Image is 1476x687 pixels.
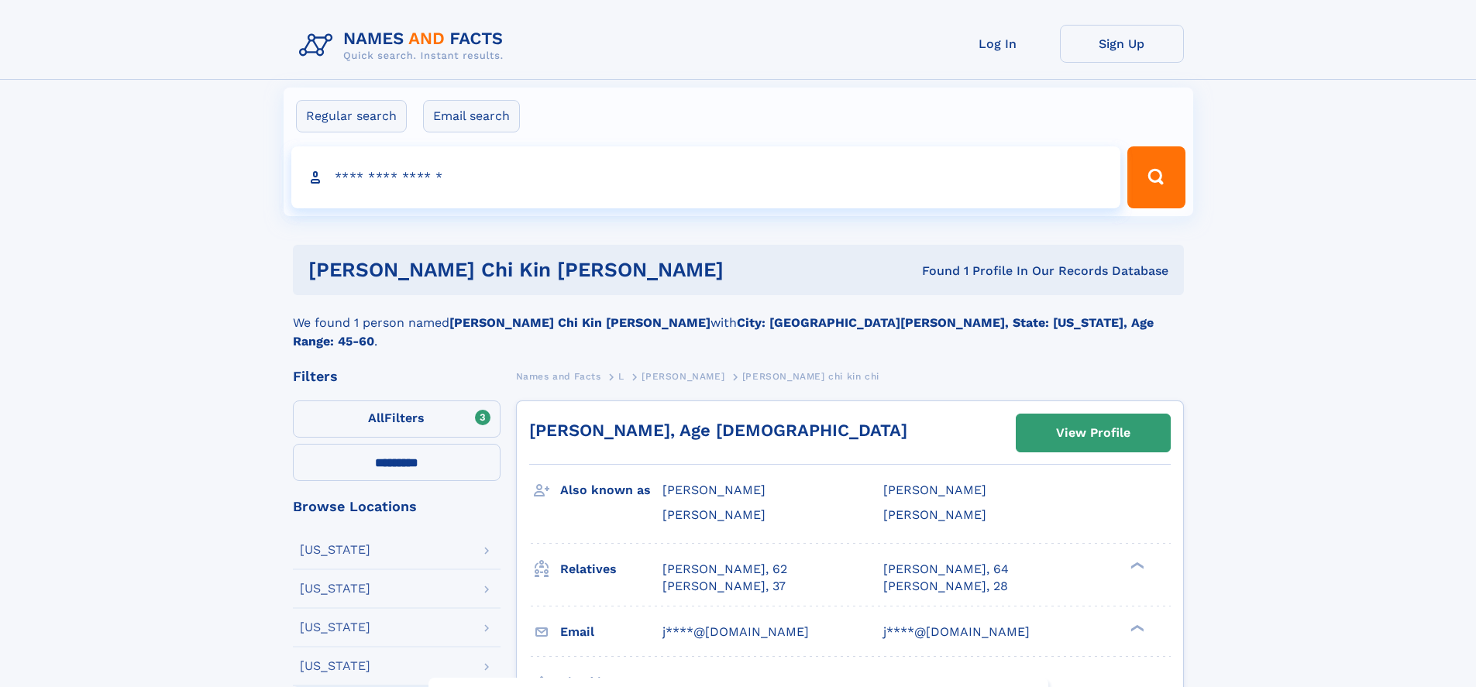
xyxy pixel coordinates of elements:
[449,315,710,330] b: [PERSON_NAME] Chi Kin [PERSON_NAME]
[936,25,1060,63] a: Log In
[300,582,370,595] div: [US_STATE]
[1056,415,1130,451] div: View Profile
[293,315,1154,349] b: City: [GEOGRAPHIC_DATA][PERSON_NAME], State: [US_STATE], Age Range: 45-60
[1127,623,1145,633] div: ❯
[883,483,986,497] span: [PERSON_NAME]
[529,421,907,440] a: [PERSON_NAME], Age [DEMOGRAPHIC_DATA]
[300,621,370,634] div: [US_STATE]
[293,25,516,67] img: Logo Names and Facts
[368,410,384,425] span: All
[883,507,986,522] span: [PERSON_NAME]
[300,660,370,672] div: [US_STATE]
[293,500,501,514] div: Browse Locations
[560,477,662,503] h3: Also known as
[662,561,787,578] a: [PERSON_NAME], 62
[300,544,370,556] div: [US_STATE]
[1127,560,1145,570] div: ❯
[883,561,1009,578] a: [PERSON_NAME], 64
[293,400,501,438] label: Filters
[662,483,766,497] span: [PERSON_NAME]
[293,369,501,383] div: Filters
[1127,146,1185,208] button: Search Button
[560,556,662,582] h3: Relatives
[291,146,1121,208] input: search input
[642,366,724,386] a: [PERSON_NAME]
[560,619,662,645] h3: Email
[883,578,1008,595] a: [PERSON_NAME], 28
[618,371,624,382] span: L
[1060,25,1184,63] a: Sign Up
[296,100,407,132] label: Regular search
[516,366,601,386] a: Names and Facts
[308,260,823,280] h1: [PERSON_NAME] chi kin [PERSON_NAME]
[423,100,520,132] label: Email search
[642,371,724,382] span: [PERSON_NAME]
[293,295,1184,351] div: We found 1 person named with .
[618,366,624,386] a: L
[1017,414,1170,452] a: View Profile
[662,578,786,595] a: [PERSON_NAME], 37
[662,507,766,522] span: [PERSON_NAME]
[823,263,1168,280] div: Found 1 Profile In Our Records Database
[742,371,879,382] span: [PERSON_NAME] chi kin chi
